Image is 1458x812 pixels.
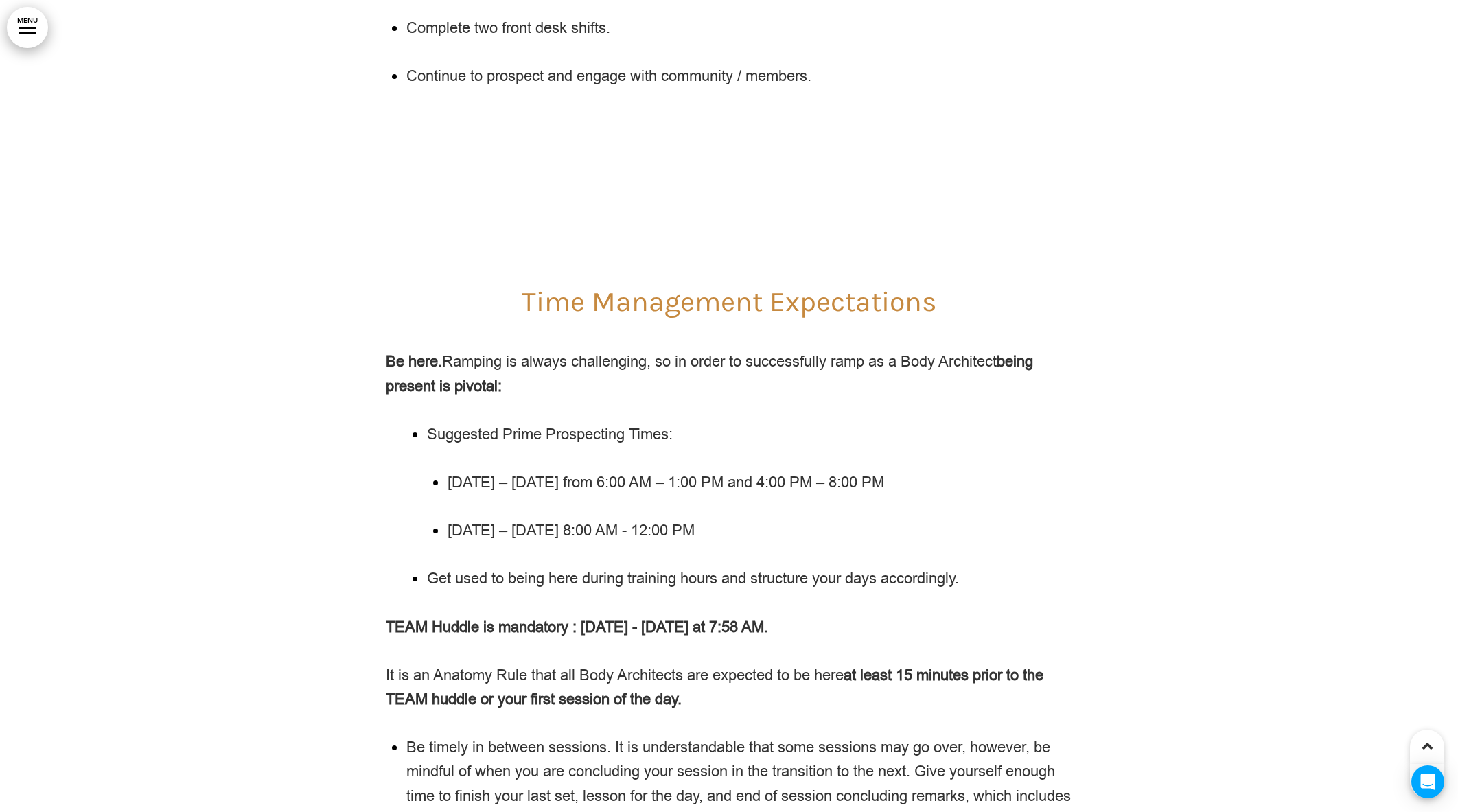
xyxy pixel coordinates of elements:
span: Complete two front desk shifts. [406,18,610,38]
span: Get used to being here during training hours and structure your days accordingly. [427,568,959,589]
span: Ramping is always challenging, so in order to successfully ramp as a Body Architect [386,351,1033,396]
span: [DATE] – [DATE] 8:00 AM - 12:00 PM [448,520,695,541]
span: Continue to prospect and engage with community / members. [406,66,811,86]
span: [DATE] – [DATE] from 6:00 AM – 1:00 PM and 4:00 PM – 8:00 PM [448,472,884,493]
strong: at least 15 minutes prior to the TEAM huddle or your first session of the day. [386,665,1043,710]
a: MENU [7,7,48,48]
strong: being present is pivotal: [386,351,1033,396]
span: It is an Anatomy Rule that all Body Architects are expected to be here [386,665,1043,710]
span: TEAM Huddle is mandatory : [DATE] - [DATE] at 7:58 AM. [386,617,768,638]
span: Time Management Expectations [522,285,937,318]
strong: Be here. [386,351,442,372]
div: Open Intercom Messenger [1411,765,1444,798]
span: Suggested Prime Prospecting Times: [427,424,673,445]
